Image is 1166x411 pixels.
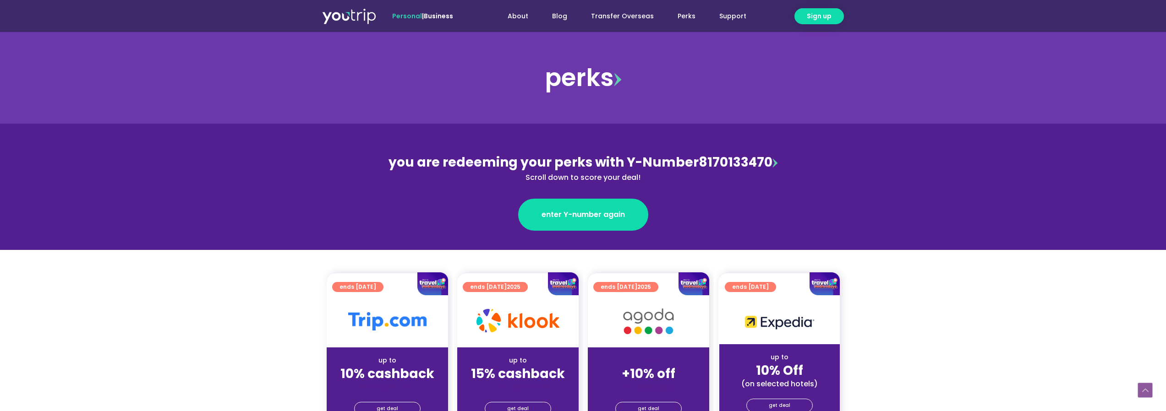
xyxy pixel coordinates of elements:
div: 8170133470 [384,153,782,183]
span: Personal [392,11,422,21]
span: Sign up [807,11,832,21]
span: enter Y-number again [542,209,625,220]
span: you are redeeming your perks with Y-Number [389,153,699,171]
div: up to [727,352,832,362]
a: Support [707,8,758,25]
a: Business [424,11,453,21]
strong: 10% Off [756,362,803,379]
a: Transfer Overseas [579,8,666,25]
a: About [496,8,540,25]
a: Perks [666,8,707,25]
div: up to [334,356,441,365]
div: Scroll down to score your deal! [384,172,782,183]
a: Sign up [794,8,844,24]
div: up to [465,356,571,365]
div: (on selected hotels) [727,379,832,389]
a: enter Y-number again [518,199,648,231]
div: (for stays only) [334,382,441,392]
strong: +10% off [622,365,675,383]
span: | [392,11,453,21]
strong: 10% cashback [340,365,434,383]
div: (for stays only) [595,382,702,392]
nav: Menu [478,8,758,25]
strong: 15% cashback [471,365,565,383]
a: Blog [540,8,579,25]
div: (for stays only) [465,382,571,392]
span: up to [640,356,657,365]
